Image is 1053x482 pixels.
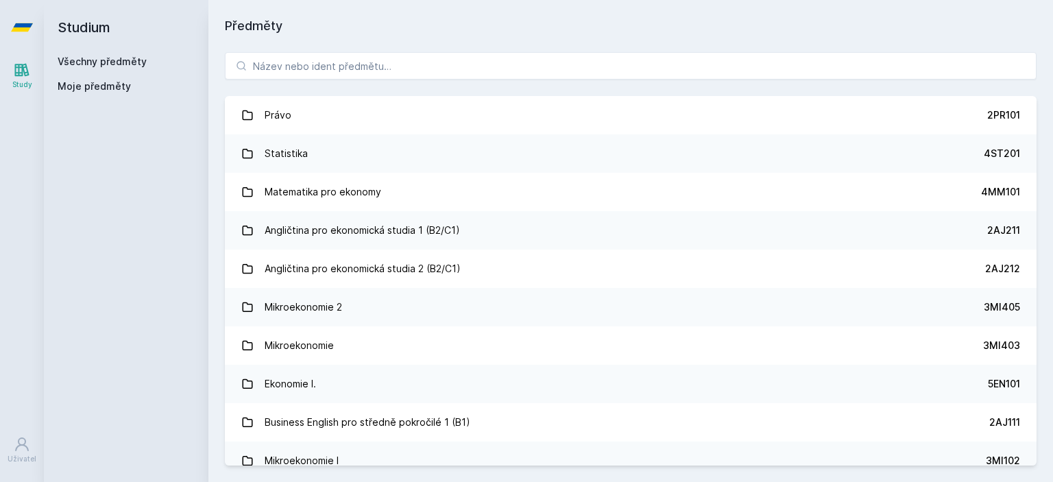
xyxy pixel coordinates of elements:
a: Angličtina pro ekonomická studia 1 (B2/C1) 2AJ211 [225,211,1037,250]
a: Uživatel [3,429,41,471]
a: Study [3,55,41,97]
div: 2PR101 [987,108,1020,122]
div: Ekonomie I. [265,370,316,398]
a: Všechny předměty [58,56,147,67]
a: Angličtina pro ekonomická studia 2 (B2/C1) 2AJ212 [225,250,1037,288]
div: 2AJ211 [987,224,1020,237]
div: 3MI102 [986,454,1020,468]
div: Statistika [265,140,308,167]
input: Název nebo ident předmětu… [225,52,1037,80]
div: Mikroekonomie 2 [265,293,342,321]
div: 3MI403 [983,339,1020,352]
div: 2AJ111 [989,415,1020,429]
div: 4MM101 [981,185,1020,199]
div: 4ST201 [984,147,1020,160]
a: Business English pro středně pokročilé 1 (B1) 2AJ111 [225,403,1037,442]
div: 2AJ212 [985,262,1020,276]
div: 5EN101 [988,377,1020,391]
a: Mikroekonomie 2 3MI405 [225,288,1037,326]
div: Uživatel [8,454,36,464]
div: Matematika pro ekonomy [265,178,381,206]
a: Mikroekonomie 3MI403 [225,326,1037,365]
h1: Předměty [225,16,1037,36]
a: Matematika pro ekonomy 4MM101 [225,173,1037,211]
div: 3MI405 [984,300,1020,314]
div: Právo [265,101,291,129]
div: Study [12,80,32,90]
a: Statistika 4ST201 [225,134,1037,173]
div: Mikroekonomie I [265,447,339,474]
a: Ekonomie I. 5EN101 [225,365,1037,403]
a: Právo 2PR101 [225,96,1037,134]
div: Angličtina pro ekonomická studia 1 (B2/C1) [265,217,460,244]
div: Business English pro středně pokročilé 1 (B1) [265,409,470,436]
a: Mikroekonomie I 3MI102 [225,442,1037,480]
span: Moje předměty [58,80,131,93]
div: Mikroekonomie [265,332,334,359]
div: Angličtina pro ekonomická studia 2 (B2/C1) [265,255,461,282]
